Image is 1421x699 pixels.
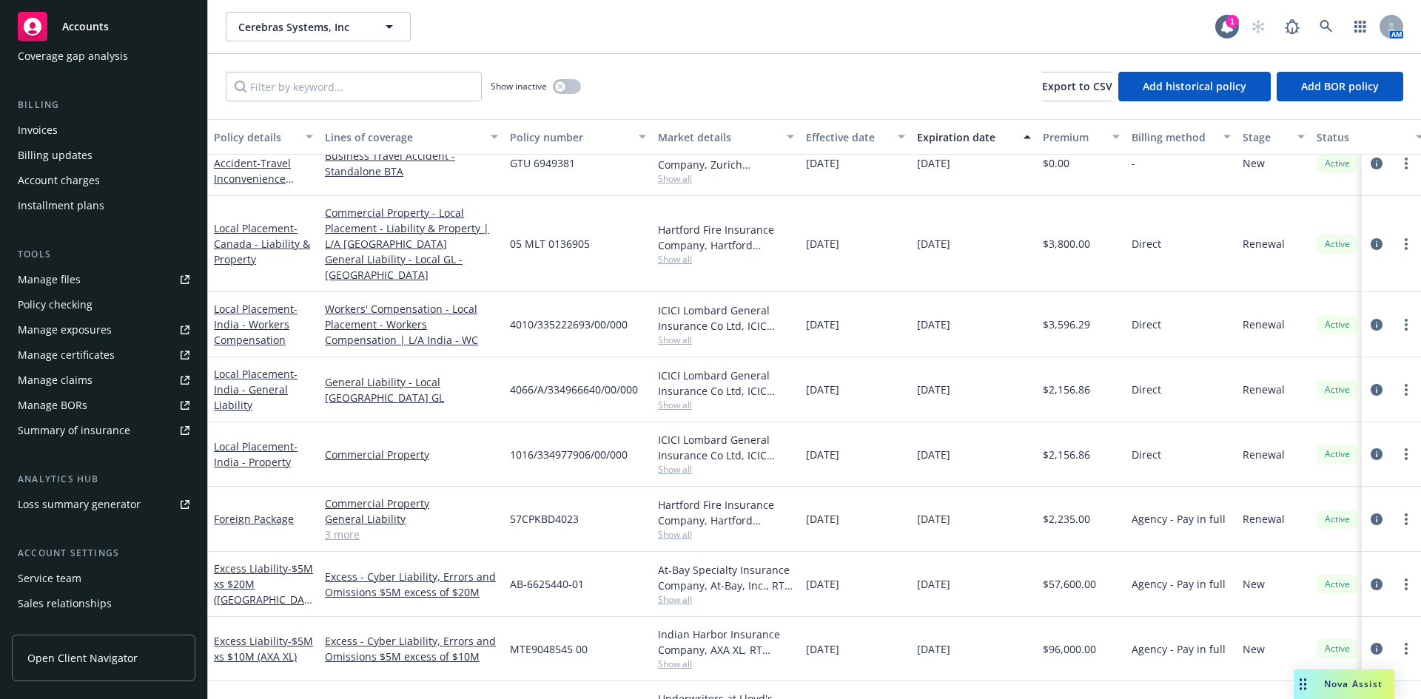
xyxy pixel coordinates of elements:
[1311,12,1341,41] a: Search
[658,368,794,399] div: ICICI Lombard General Insurance Co Ltd, ICIC Lombard, Hartford Insurance Group (International), P...
[12,194,195,217] a: Installment plans
[12,318,195,342] a: Manage exposures
[214,156,294,201] span: - Travel Inconvenience Coverage
[1397,445,1415,463] a: more
[226,12,411,41] button: Cerebras Systems, Inc
[1368,510,1385,528] a: circleInformation
[18,394,87,417] div: Manage BORs
[658,432,794,463] div: ICICI Lombard General Insurance Co Ltd, ICIC Lombard, Hartford Insurance Group (International), P...
[1043,447,1090,462] span: $2,156.86
[12,419,195,442] a: Summary of insurance
[1368,381,1385,399] a: circleInformation
[325,496,498,511] a: Commercial Property
[1301,79,1379,93] span: Add BOR policy
[12,617,195,641] a: Related accounts
[917,155,950,171] span: [DATE]
[1397,316,1415,334] a: more
[214,302,298,347] span: - India - Workers Compensation
[214,512,294,526] a: Foreign Package
[658,627,794,658] div: Indian Harbor Insurance Company, AXA XL, RT Specialty Insurance Services, LLC (RSG Specialty, LLC)
[510,576,584,592] span: AB-6625440-01
[658,334,794,346] span: Show all
[12,268,195,291] a: Manage files
[1323,237,1352,251] span: Active
[18,343,115,367] div: Manage certificates
[658,399,794,411] span: Show all
[510,382,638,397] span: 4066/A/334966640/00/000
[325,301,498,348] a: Workers' Compensation - Local Placement - Workers Compensation | L/A India - WC
[806,576,839,592] span: [DATE]
[1226,15,1239,28] div: 1
[1043,236,1090,251] span: $3,800.00
[658,222,794,253] div: Hartford Fire Insurance Company, Hartford Insurance Group, Hartford Insurance Group (Internationa...
[1323,513,1352,526] span: Active
[911,119,1037,155] button: Expiration date
[1323,448,1352,461] span: Active
[1237,119,1311,155] button: Stage
[18,368,93,392] div: Manage claims
[658,658,794,670] span: Show all
[208,119,319,155] button: Policy details
[917,447,950,462] span: [DATE]
[1043,155,1069,171] span: $0.00
[1294,669,1394,699] button: Nova Assist
[18,592,112,615] div: Sales relationships
[1132,576,1226,592] span: Agency - Pay in full
[806,447,839,462] span: [DATE]
[12,546,195,561] div: Account settings
[510,447,628,462] span: 1016/334977906/00/000
[1126,119,1237,155] button: Billing method
[658,497,794,528] div: Hartford Fire Insurance Company, Hartford Insurance Group
[1397,381,1415,399] a: more
[1132,236,1161,251] span: Direct
[325,374,498,405] a: General Liability - Local [GEOGRAPHIC_DATA] GL
[491,80,547,92] span: Show inactive
[806,641,839,657] span: [DATE]
[1243,382,1285,397] span: Renewal
[18,419,130,442] div: Summary of insurance
[1132,447,1161,462] span: Direct
[12,44,195,68] a: Coverage gap analysis
[917,317,950,332] span: [DATE]
[1323,157,1352,170] span: Active
[917,236,950,251] span: [DATE]
[658,253,794,266] span: Show all
[1043,576,1096,592] span: $57,600.00
[1243,129,1289,145] div: Stage
[214,634,313,663] a: Excess Liability
[18,194,104,217] div: Installment plans
[1132,129,1215,145] div: Billing method
[325,148,498,179] a: Business Travel Accident - Standalone BTA
[1324,678,1383,690] span: Nova Assist
[504,119,652,155] button: Policy number
[658,141,794,172] div: Zurich American Insurance Company, Zurich Insurance Group
[1043,641,1096,657] span: $96,000.00
[917,511,950,527] span: [DATE]
[325,633,498,664] a: Excess - Cyber Liability, Errors and Omissions $5M excess of $10M
[1323,578,1352,591] span: Active
[214,129,297,145] div: Policy details
[658,463,794,476] span: Show all
[18,118,58,142] div: Invoices
[18,268,81,291] div: Manage files
[12,247,195,262] div: Tools
[510,236,590,251] span: 05 MLT 0136905
[214,439,298,469] a: Local Placement
[12,472,195,487] div: Analytics hub
[18,44,128,68] div: Coverage gap analysis
[510,317,628,332] span: 4010/335222693/00/000
[12,6,195,47] a: Accounts
[1243,317,1285,332] span: Renewal
[510,155,575,171] span: GTU 6949381
[1397,235,1415,253] a: more
[1397,510,1415,528] a: more
[1132,511,1226,527] span: Agency - Pay in full
[1043,317,1090,332] span: $3,596.29
[1317,129,1407,145] div: Status
[658,303,794,334] div: ICICI Lombard General Insurance Co Ltd, ICIC Lombard, Hartford Insurance Group (International), P...
[18,143,93,167] div: Billing updates
[1132,382,1161,397] span: Direct
[18,293,93,317] div: Policy checking
[18,318,112,342] div: Manage exposures
[12,567,195,590] a: Service team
